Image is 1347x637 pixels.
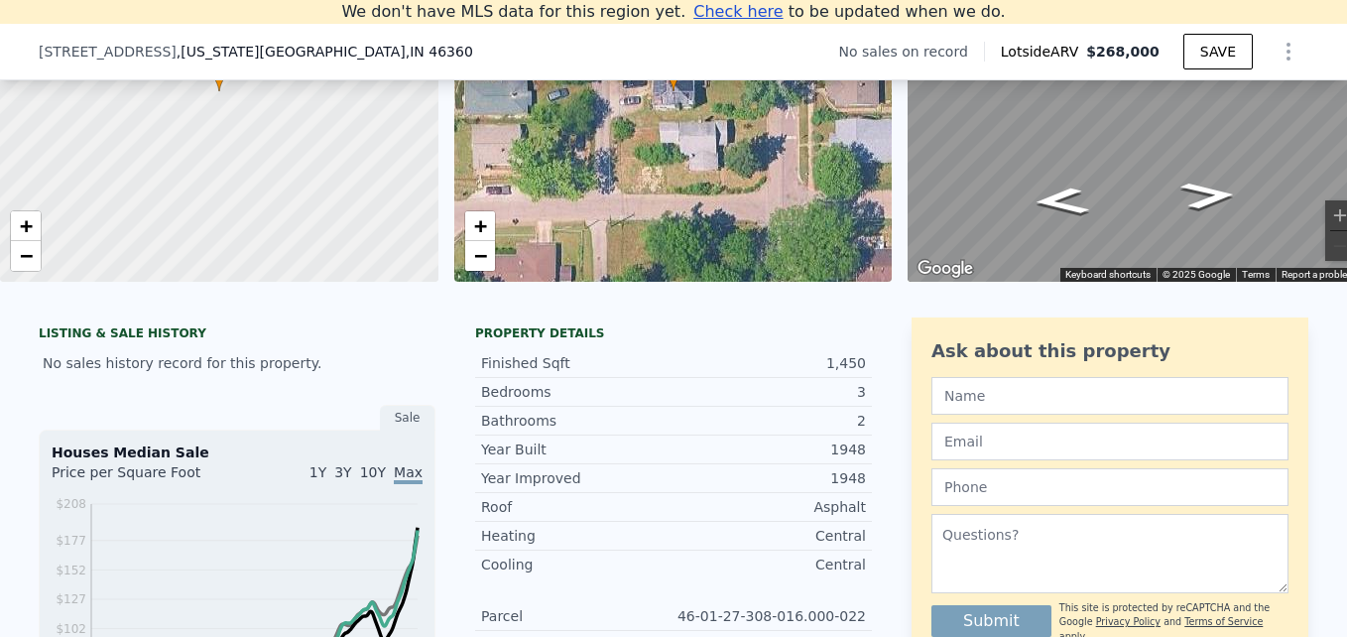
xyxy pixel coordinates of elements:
[481,440,673,459] div: Year Built
[931,423,1288,460] input: Email
[1242,269,1270,280] a: Terms (opens in new tab)
[1269,32,1308,71] button: Show Options
[481,468,673,488] div: Year Improved
[56,592,86,606] tspan: $127
[1010,181,1113,221] path: Go South, Pleasant Ave
[839,42,984,62] div: No sales on record
[1157,175,1260,215] path: Go North, Pleasant Ave
[473,213,486,238] span: +
[177,42,473,62] span: , [US_STATE][GEOGRAPHIC_DATA]
[56,534,86,548] tspan: $177
[481,555,673,574] div: Cooling
[673,526,866,546] div: Central
[1163,269,1230,280] span: © 2025 Google
[693,2,783,21] span: Check here
[20,243,33,268] span: −
[52,443,423,462] div: Houses Median Sale
[673,382,866,402] div: 3
[465,241,495,271] a: Zoom out
[56,497,86,511] tspan: $208
[481,382,673,402] div: Bedrooms
[1183,34,1253,69] button: SAVE
[673,497,866,517] div: Asphalt
[56,622,86,636] tspan: $102
[481,497,673,517] div: Roof
[473,243,486,268] span: −
[394,464,423,484] span: Max
[673,468,866,488] div: 1948
[481,526,673,546] div: Heating
[309,464,326,480] span: 1Y
[673,411,866,431] div: 2
[39,345,435,381] div: No sales history record for this property.
[39,42,177,62] span: [STREET_ADDRESS]
[931,605,1051,637] button: Submit
[481,606,673,626] div: Parcel
[334,464,351,480] span: 3Y
[673,353,866,373] div: 1,450
[360,464,386,480] span: 10Y
[11,241,41,271] a: Zoom out
[481,411,673,431] div: Bathrooms
[20,213,33,238] span: +
[931,468,1288,506] input: Phone
[1086,44,1160,60] span: $268,000
[673,440,866,459] div: 1948
[1184,616,1263,627] a: Terms of Service
[406,44,473,60] span: , IN 46360
[465,211,495,241] a: Zoom in
[931,377,1288,415] input: Name
[1096,616,1161,627] a: Privacy Policy
[1065,268,1151,282] button: Keyboard shortcuts
[11,211,41,241] a: Zoom in
[913,256,978,282] img: Google
[673,606,866,626] div: 46-01-27-308-016.000-022
[931,337,1288,365] div: Ask about this property
[475,325,872,341] div: Property details
[913,256,978,282] a: Open this area in Google Maps (opens a new window)
[1001,42,1086,62] span: Lotside ARV
[673,555,866,574] div: Central
[52,462,237,494] div: Price per Square Foot
[481,353,673,373] div: Finished Sqft
[380,405,435,431] div: Sale
[39,325,435,345] div: LISTING & SALE HISTORY
[56,564,86,577] tspan: $152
